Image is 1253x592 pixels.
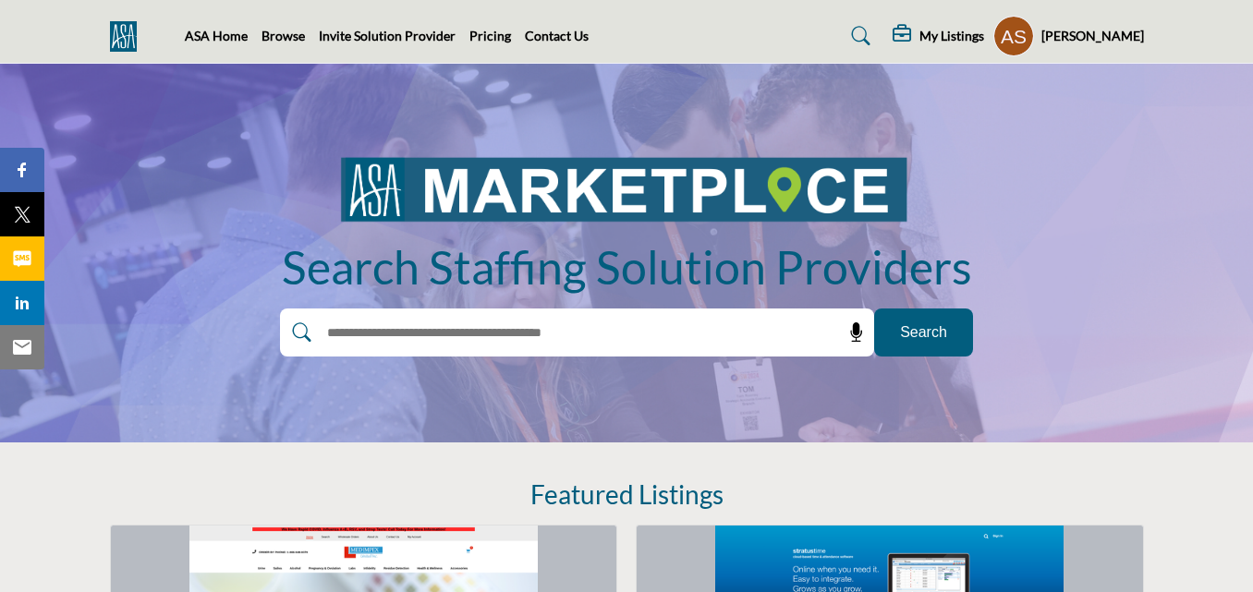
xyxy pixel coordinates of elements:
div: My Listings [893,25,984,47]
a: Invite Solution Provider [319,28,456,43]
h5: My Listings [919,28,984,44]
a: Search [833,21,882,51]
a: Browse [262,28,305,43]
button: Search [874,308,973,356]
a: Pricing [469,28,511,43]
button: Show hide supplier dropdown [993,16,1034,56]
span: Search [900,321,947,344]
h1: Search Staffing Solution Providers [282,237,972,297]
img: image [335,150,918,226]
a: ASA Home [185,28,248,43]
h2: Featured Listings [530,479,724,511]
h5: [PERSON_NAME] [1041,27,1144,45]
a: Contact Us [525,28,589,43]
img: Site Logo [110,21,146,52]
